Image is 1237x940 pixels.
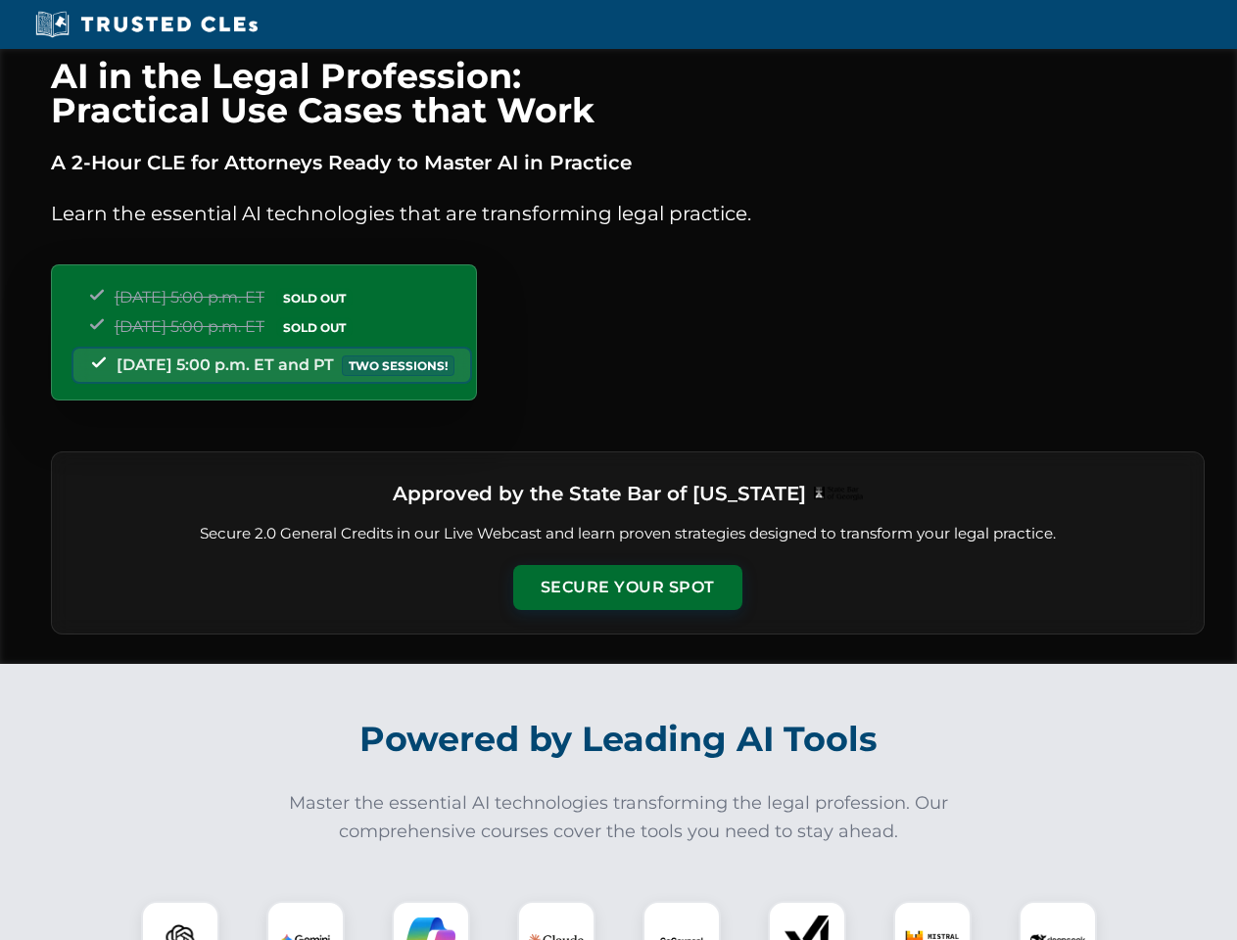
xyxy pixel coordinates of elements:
[51,147,1205,178] p: A 2-Hour CLE for Attorneys Ready to Master AI in Practice
[29,10,263,39] img: Trusted CLEs
[276,288,353,308] span: SOLD OUT
[276,317,353,338] span: SOLD OUT
[75,523,1180,545] p: Secure 2.0 General Credits in our Live Webcast and learn proven strategies designed to transform ...
[814,487,863,500] img: Logo
[276,789,962,846] p: Master the essential AI technologies transforming the legal profession. Our comprehensive courses...
[51,198,1205,229] p: Learn the essential AI technologies that are transforming legal practice.
[115,317,264,336] span: [DATE] 5:00 p.m. ET
[115,288,264,306] span: [DATE] 5:00 p.m. ET
[51,59,1205,127] h1: AI in the Legal Profession: Practical Use Cases that Work
[393,476,806,511] h3: Approved by the State Bar of [US_STATE]
[513,565,742,610] button: Secure Your Spot
[76,705,1162,774] h2: Powered by Leading AI Tools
